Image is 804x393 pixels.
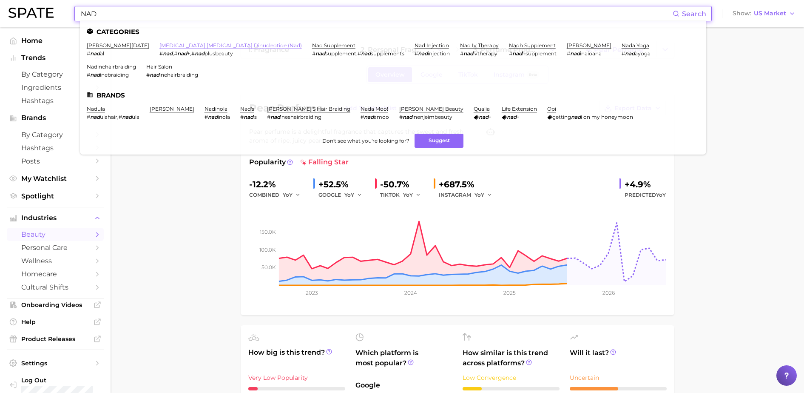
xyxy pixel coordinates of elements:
a: Help [7,316,104,328]
div: +4.9% [625,178,666,191]
span: YoY [344,191,354,198]
em: nad [507,114,517,120]
em: nad [122,114,132,120]
span: # [622,50,625,57]
span: Product Releases [21,335,89,343]
em: nad [571,114,581,120]
a: life extension [502,106,537,112]
input: Search here for a brand, industry, or ingredient [80,6,673,21]
button: Brands [7,112,104,124]
em: nad [403,114,412,120]
a: Posts [7,155,104,168]
span: Spotlight [21,192,89,200]
div: combined [249,190,307,200]
a: [PERSON_NAME] [567,42,611,49]
span: YoY [283,191,293,198]
a: beauty [7,228,104,241]
span: falling star [300,157,349,167]
span: # [174,50,177,57]
button: YoY [403,190,421,200]
div: +687.5% [439,178,498,191]
span: # [399,114,403,120]
span: My Watchlist [21,175,89,183]
a: nadula [87,106,105,112]
em: nad [244,114,253,120]
a: Settings [7,357,104,370]
span: Which platform is most popular? [355,348,452,376]
button: YoY [283,190,301,200]
a: nada moo! [361,106,388,112]
span: personal care [21,244,89,252]
span: # [509,50,512,57]
span: YoY [656,192,666,198]
a: by Category [7,68,104,81]
span: # [567,50,570,57]
tspan: 2023 [306,290,318,296]
span: wellness [21,257,89,265]
em: nad [625,50,635,57]
span: # [460,50,463,57]
span: Popularity [249,157,286,167]
a: Ingredients [7,81,104,94]
a: nadinehairbraiding [87,63,136,70]
a: My Watchlist [7,172,104,185]
em: nad [163,50,173,57]
span: Posts [21,157,89,165]
span: # [87,72,90,78]
a: nadh supplement [509,42,556,49]
tspan: 2025 [503,290,516,296]
a: nada yoga [622,42,649,49]
span: ayoga [635,50,651,57]
span: + [489,114,491,120]
span: ivtherapy [473,50,497,57]
a: nad iv therapy [460,42,499,49]
em: nad [570,50,580,57]
span: # [87,50,90,57]
a: qualia [474,106,490,112]
span: How similar is this trend across platforms? [463,348,560,368]
span: Industries [21,214,89,222]
span: inebraiding [100,72,129,78]
div: 2 / 10 [463,387,560,390]
span: # [205,114,208,120]
div: Uncertain [570,373,667,383]
span: # [159,50,163,57]
span: ineshairbraiding [280,114,321,120]
em: nad [90,50,100,57]
button: Suggest [415,134,463,148]
em: nad [177,50,187,57]
span: + [517,114,520,120]
em: nad [90,72,100,78]
span: Predicted [625,190,666,200]
div: , , [159,50,302,57]
em: nad [364,114,374,120]
a: nad injection [415,42,449,49]
span: inola [218,114,230,120]
a: by Category [7,128,104,141]
em: nad [208,114,218,120]
span: injection [428,50,450,57]
a: Product Releases [7,333,104,345]
em: nad [463,50,473,57]
div: GOOGLE [318,190,368,200]
a: [PERSON_NAME]'s hair braiding [267,106,350,112]
em: nad [479,114,489,120]
li: Brands [87,92,699,99]
div: -12.2% [249,178,307,191]
em: nad [418,50,428,57]
div: TIKTOK [380,190,427,200]
span: YoY [403,191,413,198]
a: hair salon [146,63,172,70]
span: Don't see what you're looking for? [322,138,409,144]
a: opi [547,106,556,112]
a: nad supplement [312,42,355,49]
button: YoY [344,190,363,200]
span: beauty [21,230,89,238]
a: nadinola [205,106,227,112]
span: ulahair [100,114,117,120]
span: al [100,50,104,57]
a: [PERSON_NAME] beauty [399,106,463,112]
em: nad [90,114,100,120]
span: plusbeauty [205,50,233,57]
span: Hashtags [21,144,89,152]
